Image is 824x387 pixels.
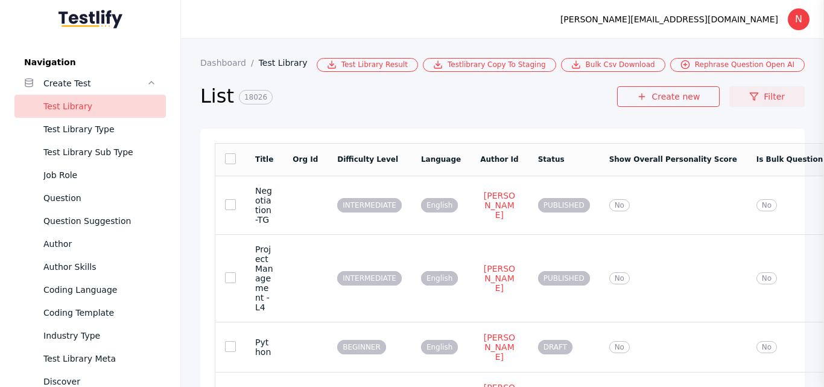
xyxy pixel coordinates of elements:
[756,199,777,211] span: No
[14,141,166,164] a: Test Library Sub Type
[43,76,147,91] div: Create Test
[43,99,156,114] div: Test Library
[337,155,398,164] a: Difficulty Level
[43,305,156,320] div: Coding Template
[788,8,810,30] div: N
[14,164,166,187] a: Job Role
[421,155,461,164] a: Language
[421,340,458,354] span: English
[480,155,519,164] a: Author Id
[43,214,156,228] div: Question Suggestion
[14,255,166,278] a: Author Skills
[480,263,519,293] a: [PERSON_NAME]
[14,347,166,370] a: Test Library Meta
[14,232,166,255] a: Author
[293,155,318,164] a: Org Id
[609,199,630,211] span: No
[337,271,402,286] span: INTERMEDIATE
[756,341,777,353] span: No
[538,271,590,286] span: PUBLISHED
[255,186,273,225] section: Negotiation-TG
[560,12,778,27] div: [PERSON_NAME][EMAIL_ADDRESS][DOMAIN_NAME]
[617,86,720,107] a: Create new
[255,245,273,312] section: Project Management - L4
[609,272,630,284] span: No
[14,324,166,347] a: Industry Type
[538,155,565,164] a: Status
[480,332,519,362] a: [PERSON_NAME]
[43,168,156,182] div: Job Role
[43,237,156,251] div: Author
[43,328,156,343] div: Industry Type
[480,190,519,220] a: [PERSON_NAME]
[14,301,166,324] a: Coding Template
[609,155,737,164] a: Show Overall Personality Score
[259,58,317,68] a: Test Library
[561,58,665,72] a: Bulk Csv Download
[200,58,259,68] a: Dashboard
[43,122,156,136] div: Test Library Type
[239,90,273,104] span: 18026
[43,283,156,297] div: Coding Language
[756,155,823,164] a: Is Bulk Question
[14,57,166,67] label: Navigation
[670,58,805,72] a: Rephrase Question Open AI
[43,145,156,159] div: Test Library Sub Type
[538,340,572,354] span: DRAFT
[14,95,166,118] a: Test Library
[59,10,122,28] img: Testlify - Backoffice
[538,198,590,213] span: PUBLISHED
[756,272,777,284] span: No
[14,278,166,301] a: Coding Language
[421,198,458,213] span: English
[421,271,458,286] span: English
[43,191,156,205] div: Question
[255,155,273,164] a: Title
[14,209,166,232] a: Question Suggestion
[423,58,556,72] a: Testlibrary Copy To Staging
[43,260,156,274] div: Author Skills
[14,118,166,141] a: Test Library Type
[337,198,402,213] span: INTERMEDIATE
[255,337,273,357] section: Python
[729,86,805,107] a: Filter
[14,187,166,209] a: Question
[609,341,630,353] span: No
[337,340,386,354] span: BEGINNER
[317,58,418,72] a: Test Library Result
[200,84,617,109] h2: List
[43,351,156,366] div: Test Library Meta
